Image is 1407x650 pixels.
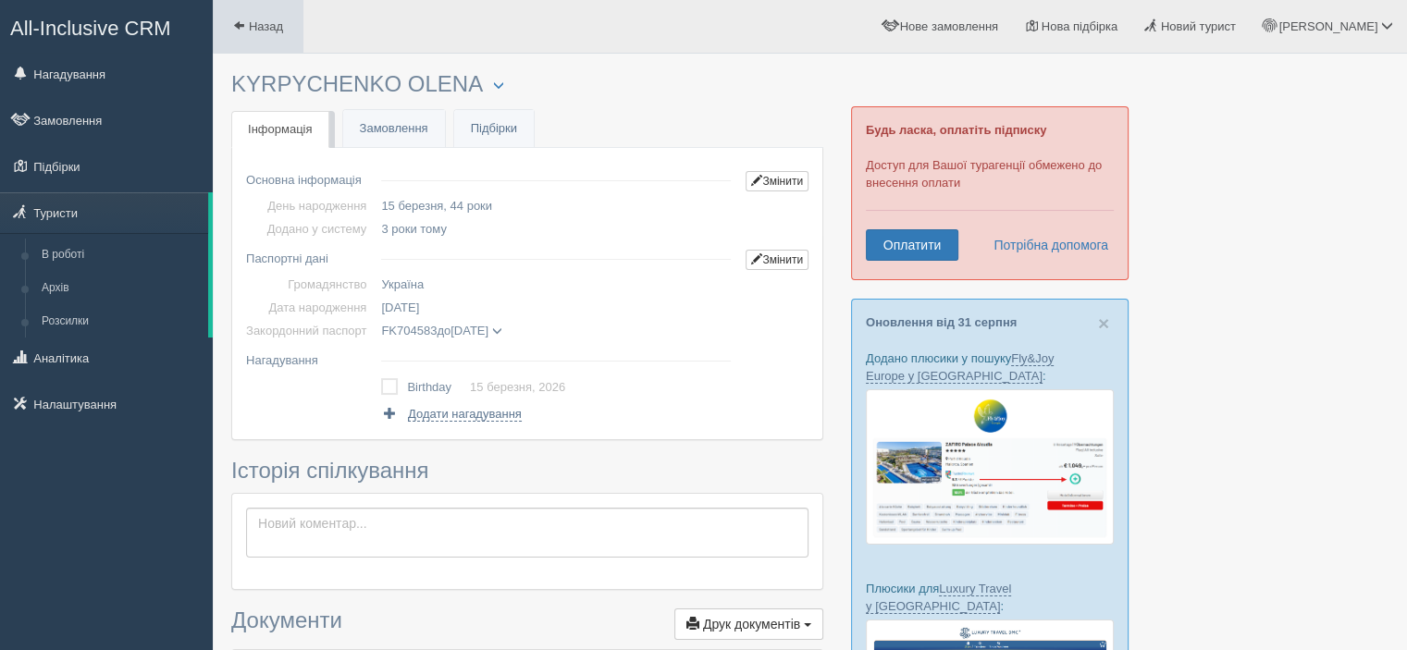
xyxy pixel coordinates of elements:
td: 15 березня, 44 роки [374,194,738,217]
td: Громадянство [246,273,374,296]
td: Birthday [407,374,470,400]
span: All-Inclusive CRM [10,17,171,40]
span: [PERSON_NAME] [1278,19,1377,33]
h3: Документи [231,608,823,640]
td: Закордонний паспорт [246,319,374,342]
a: Потрібна допомога [981,229,1109,261]
span: × [1098,313,1109,334]
span: [DATE] [450,324,488,337]
td: День народження [246,194,374,217]
p: Додано плюсики у пошуку : [866,350,1114,385]
a: Fly&Joy Europe у [GEOGRAPHIC_DATA] [866,351,1054,384]
h3: Історія спілкування [231,459,823,483]
h3: KYRPYCHENKO OLENA [231,72,823,97]
p: Плюсики для : [866,580,1114,615]
span: 3 роки тому [381,222,446,236]
td: Паспортні дані [246,240,374,273]
a: Змінити [746,171,808,191]
span: FK704583 [381,324,437,337]
span: Інформація [248,122,313,136]
a: Оплатити [866,229,958,261]
a: All-Inclusive CRM [1,1,212,52]
td: Основна інформація [246,162,374,194]
td: Україна [374,273,738,296]
a: Оновлення від 31 серпня [866,315,1017,329]
a: Додати нагадування [381,405,521,423]
a: В роботі [33,239,208,272]
a: Luxury Travel у [GEOGRAPHIC_DATA] [866,582,1011,614]
span: Назад [249,19,283,33]
span: Новий турист [1161,19,1236,33]
span: Додати нагадування [408,407,522,422]
a: Замовлення [343,110,445,148]
a: Інформація [231,111,329,149]
a: Змінити [746,250,808,270]
a: 15 березня, 2026 [470,380,565,394]
a: Архів [33,272,208,305]
span: [DATE] [381,300,419,314]
div: Доступ для Вашої турагенції обмежено до внесення оплати [851,106,1129,280]
td: Нагадування [246,342,374,372]
span: Друк документів [703,617,800,632]
td: Дата народження [246,296,374,319]
a: Підбірки [454,110,534,148]
img: fly-joy-de-proposal-crm-for-travel-agency.png [866,389,1114,545]
button: Close [1098,313,1109,333]
span: Нове замовлення [900,19,998,33]
span: до [381,324,501,337]
b: Будь ласка, оплатіть підписку [866,123,1046,137]
span: Нова підбірка [1042,19,1118,33]
button: Друк документів [674,608,823,640]
a: Розсилки [33,305,208,338]
td: Додано у систему [246,217,374,240]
